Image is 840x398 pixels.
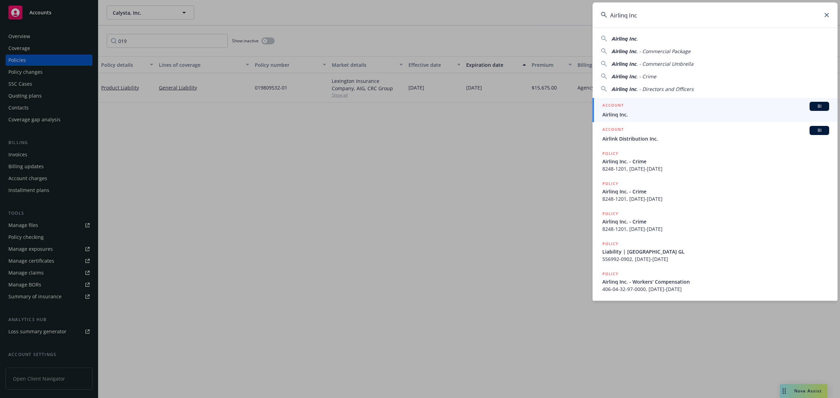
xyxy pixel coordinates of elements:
span: BI [812,103,826,109]
h5: POLICY [602,240,618,247]
span: . - Crime [636,73,656,80]
a: POLICYAirlinq Inc. - Workers' Compensation406-04-32-97-0000, [DATE]-[DATE] [593,266,838,297]
span: Airlinq Inc [611,48,636,55]
span: . - Commercial Package [636,48,691,55]
a: POLICYAirlinq Inc. - Crime8248-1201, [DATE]-[DATE] [593,176,838,206]
a: POLICYLiability | [GEOGRAPHIC_DATA] GL556992-0902, [DATE]-[DATE] [593,236,838,266]
span: Airlinq Inc [611,61,636,67]
span: BI [812,127,826,134]
span: 8248-1201, [DATE]-[DATE] [602,225,829,233]
a: POLICYAirlinq Inc. - Crime8248-1201, [DATE]-[DATE] [593,206,838,236]
span: . [636,35,638,42]
span: 8248-1201, [DATE]-[DATE] [602,195,829,202]
span: Airlinq Inc [611,86,636,92]
h5: ACCOUNT [602,126,624,134]
span: Airlink Distribution Inc. [602,135,829,142]
a: POLICYAirlinq Inc. - Crime8248-1201, [DATE]-[DATE] [593,146,838,176]
span: 406-04-32-97-0000, [DATE]-[DATE] [602,285,829,293]
a: ACCOUNTBIAirlink Distribution Inc. [593,122,838,146]
span: Liability | [GEOGRAPHIC_DATA] GL [602,248,829,255]
span: Airlinq Inc [611,73,636,80]
h5: POLICY [602,270,618,277]
a: ACCOUNTBIAirlinq Inc. [593,98,838,122]
span: Airlinq Inc. - Workers' Compensation [602,278,829,285]
h5: POLICY [602,210,618,217]
span: . - Directors and Officers [636,86,694,92]
span: 8248-1201, [DATE]-[DATE] [602,165,829,172]
span: . - Commercial Umbrella [636,61,693,67]
span: Airlinq Inc [611,35,636,42]
h5: ACCOUNT [602,102,624,110]
span: Airlinq Inc. [602,111,829,118]
span: Airlinq Inc. - Crime [602,158,829,165]
h5: POLICY [602,180,618,187]
h5: POLICY [602,150,618,157]
input: Search... [593,2,838,28]
span: Airlinq Inc. - Crime [602,188,829,195]
span: Airlinq Inc. - Crime [602,218,829,225]
span: 556992-0902, [DATE]-[DATE] [602,255,829,263]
